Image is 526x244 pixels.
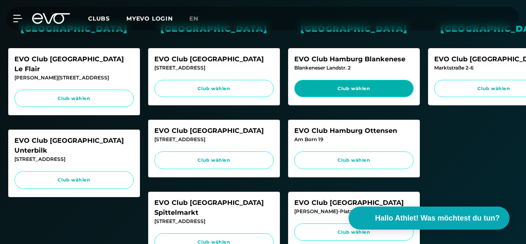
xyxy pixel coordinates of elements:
[294,151,414,169] a: Club wählen
[294,126,414,136] div: EVO Club Hamburg Ottensen
[294,54,414,64] div: EVO Club Hamburg Blankenese
[154,80,274,98] a: Club wählen
[88,15,110,22] span: Clubs
[14,74,134,81] div: [PERSON_NAME][STREET_ADDRESS]
[14,90,134,107] a: Club wählen
[14,136,134,156] div: EVO Club [GEOGRAPHIC_DATA] Unterbilk
[14,156,134,163] div: [STREET_ADDRESS]
[302,229,406,236] span: Club wählen
[294,223,414,241] a: Club wählen
[294,208,414,215] div: [PERSON_NAME]-Platz 3
[22,177,126,184] span: Club wählen
[154,64,274,72] div: [STREET_ADDRESS]
[302,157,406,164] span: Club wählen
[349,207,510,230] button: Hallo Athlet! Was möchtest du tun?
[375,213,500,224] span: Hallo Athlet! Was möchtest du tun?
[154,198,274,218] div: EVO Club [GEOGRAPHIC_DATA] Spittelmarkt
[154,126,274,136] div: EVO Club [GEOGRAPHIC_DATA]
[294,136,414,143] div: Am Born 19
[189,14,208,23] a: en
[162,157,266,164] span: Club wählen
[154,136,274,143] div: [STREET_ADDRESS]
[14,171,134,189] a: Club wählen
[294,80,414,98] a: Club wählen
[302,85,406,92] span: Club wählen
[189,15,198,22] span: en
[294,64,414,72] div: Blankeneser Landstr. 2
[22,95,126,102] span: Club wählen
[154,218,274,225] div: [STREET_ADDRESS]
[162,85,266,92] span: Club wählen
[154,151,274,169] a: Club wählen
[294,198,414,208] div: EVO Club [GEOGRAPHIC_DATA]
[154,54,274,64] div: EVO Club [GEOGRAPHIC_DATA]
[14,54,134,74] div: EVO Club [GEOGRAPHIC_DATA] Le Flair
[88,14,126,22] a: Clubs
[126,15,173,22] a: MYEVO LOGIN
